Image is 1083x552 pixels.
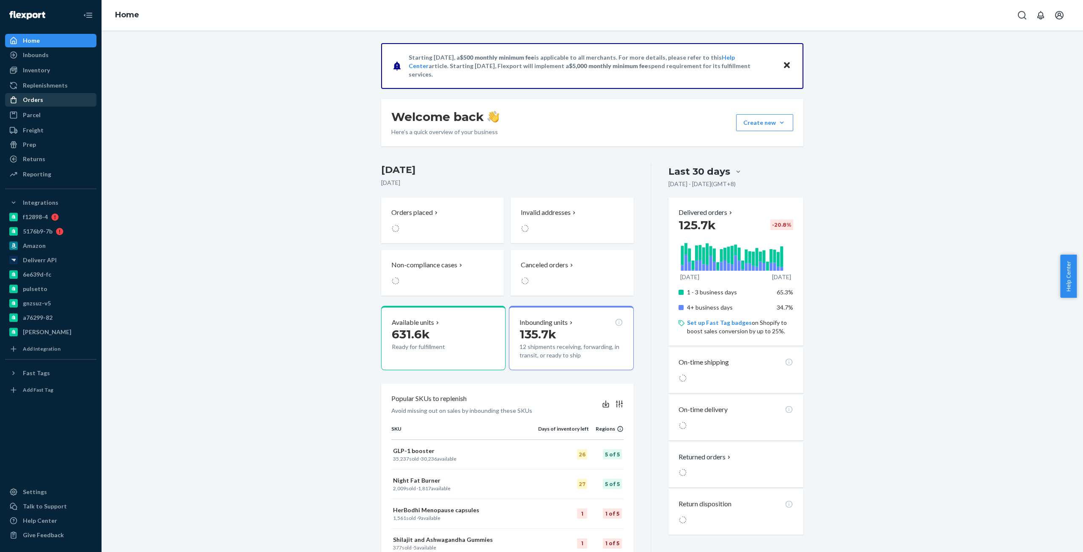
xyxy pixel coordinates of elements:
[511,198,633,243] button: Invalid addresses
[668,165,730,178] div: Last 30 days
[5,34,96,47] a: Home
[679,405,728,415] p: On-time delivery
[392,318,434,327] p: Available units
[23,126,44,135] div: Freight
[520,318,568,327] p: Inbounding units
[5,239,96,253] a: Amazon
[577,449,587,459] div: 26
[391,260,457,270] p: Non-compliance cases
[770,220,793,230] div: -20.8 %
[521,260,568,270] p: Canceled orders
[5,485,96,499] a: Settings
[781,60,792,72] button: Close
[5,311,96,324] a: a76299-82
[679,452,732,462] button: Returned orders
[23,81,68,90] div: Replenishments
[418,515,421,521] span: 9
[5,528,96,542] button: Give Feedback
[679,357,729,367] p: On-time shipping
[23,299,51,308] div: gnzsuz-v5
[393,456,409,462] span: 35,237
[577,479,587,489] div: 27
[393,485,536,492] p: sold · available
[511,250,633,296] button: Canceled orders
[391,208,433,217] p: Orders placed
[23,313,52,322] div: a76299-82
[520,327,556,341] span: 135.7k
[5,210,96,224] a: f12898-4
[23,242,46,250] div: Amazon
[1060,255,1077,298] button: Help Center
[23,66,50,74] div: Inventory
[5,500,96,513] a: Talk to Support
[23,96,43,104] div: Orders
[577,538,587,549] div: 1
[392,343,470,351] p: Ready for fulfillment
[777,304,793,311] span: 34.7%
[381,163,634,177] h3: [DATE]
[393,544,402,551] span: 377
[23,531,64,539] div: Give Feedback
[23,155,45,163] div: Returns
[521,208,571,217] p: Invalid addresses
[393,536,536,544] p: Shilajit and Ashwagandha Gummies
[5,196,96,209] button: Integrations
[687,319,752,326] a: Set up Fast Tag badges
[487,111,499,123] img: hand-wave emoji
[9,11,45,19] img: Flexport logo
[23,270,51,279] div: 6e639d-fc
[5,282,96,296] a: pulsetto
[5,253,96,267] a: Deliverr API
[736,114,793,131] button: Create new
[381,306,506,370] button: Available units631.6kReady for fulfillment
[5,342,96,356] a: Add Integration
[603,508,622,519] div: 1 of 5
[23,213,48,221] div: f12898-4
[679,499,731,509] p: Return disposition
[391,406,532,415] p: Avoid missing out on sales by inbounding these SKUs
[687,303,770,312] p: 4+ business days
[23,198,58,207] div: Integrations
[23,386,53,393] div: Add Fast Tag
[772,273,791,281] p: [DATE]
[603,538,622,549] div: 1 of 5
[680,273,699,281] p: [DATE]
[393,544,536,551] p: sold · available
[409,53,775,79] p: Starting [DATE], a is applicable to all merchants. For more details, please refer to this article...
[5,297,96,310] a: gnzsuz-v5
[5,383,96,397] a: Add Fast Tag
[23,227,52,236] div: 5176b9-7b
[5,152,96,166] a: Returns
[393,515,406,521] span: 1,561
[393,514,536,522] p: sold · available
[115,10,139,19] a: Home
[1051,7,1068,24] button: Open account menu
[23,516,57,525] div: Help Center
[80,7,96,24] button: Close Navigation
[393,506,536,514] p: HerBodhi Menopause capsules
[393,476,536,485] p: Night Fat Burner
[1032,7,1049,24] button: Open notifications
[23,51,49,59] div: Inbounds
[23,328,71,336] div: [PERSON_NAME]
[393,485,406,492] span: 2,009
[391,394,467,404] p: Popular SKUs to replenish
[381,179,634,187] p: [DATE]
[687,319,793,335] p: on Shopify to boost sales conversion by up to 25%.
[5,93,96,107] a: Orders
[381,198,504,243] button: Orders placed
[5,225,96,238] a: 5176b9-7b
[5,79,96,92] a: Replenishments
[538,425,589,439] th: Days of inventory left
[391,425,538,439] th: SKU
[679,208,734,217] p: Delivered orders
[687,288,770,297] p: 1 - 3 business days
[23,345,60,352] div: Add Integration
[5,138,96,151] a: Prep
[603,479,622,489] div: 5 of 5
[569,62,648,69] span: $5,000 monthly minimum fee
[777,288,793,296] span: 65.3%
[23,502,67,511] div: Talk to Support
